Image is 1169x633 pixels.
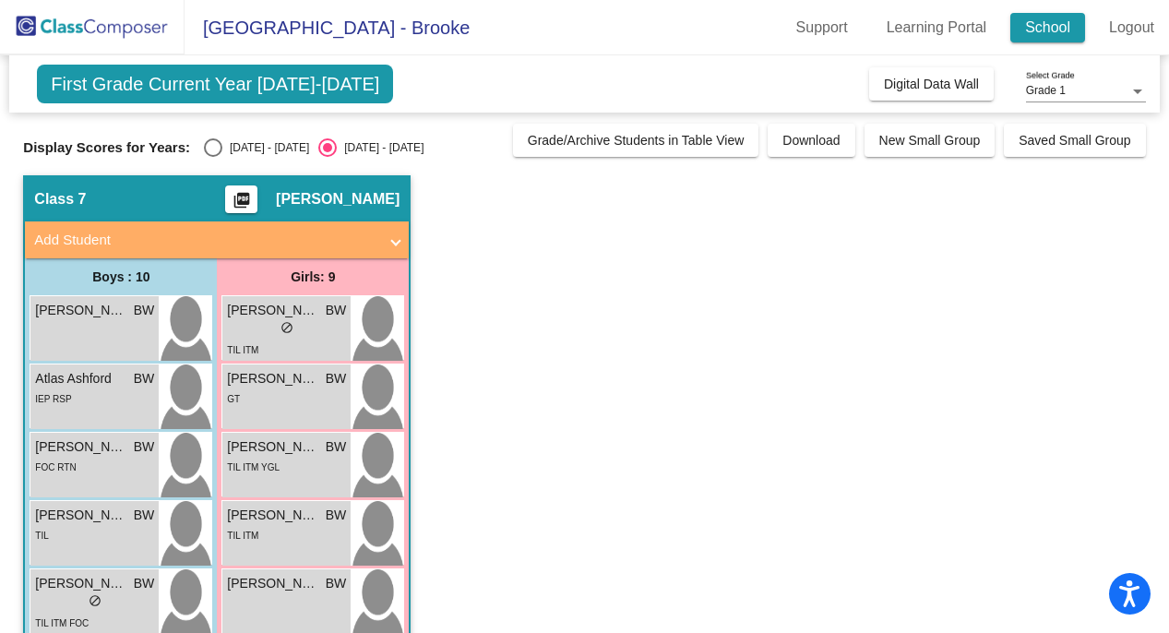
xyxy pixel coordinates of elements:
[34,190,86,209] span: Class 7
[35,506,127,525] span: [PERSON_NAME]
[337,139,423,156] div: [DATE] - [DATE]
[528,133,745,148] span: Grade/Archive Students in Table View
[227,301,319,320] span: [PERSON_NAME]
[280,321,293,334] span: do_not_disturb_alt
[227,369,319,388] span: [PERSON_NAME]
[227,394,240,404] span: GT
[35,394,71,404] span: IEP RSP
[37,65,393,103] span: First Grade Current Year [DATE]-[DATE]
[326,437,347,457] span: BW
[35,301,127,320] span: [PERSON_NAME] [PERSON_NAME]
[227,462,280,472] span: TIL ITM YGL
[217,258,409,295] div: Girls: 9
[35,574,127,593] span: [PERSON_NAME]
[1019,133,1130,148] span: Saved Small Group
[34,230,377,251] mat-panel-title: Add Student
[204,138,423,157] mat-radio-group: Select an option
[35,618,89,628] span: TIL ITM FOC
[782,133,840,148] span: Download
[227,574,319,593] span: [PERSON_NAME]
[276,190,400,209] span: [PERSON_NAME]
[134,506,155,525] span: BW
[134,369,155,388] span: BW
[884,77,979,91] span: Digital Data Wall
[23,139,190,156] span: Display Scores for Years:
[134,574,155,593] span: BW
[1094,13,1169,42] a: Logout
[326,301,347,320] span: BW
[227,437,319,457] span: [PERSON_NAME]
[25,221,409,258] mat-expansion-panel-header: Add Student
[768,124,854,157] button: Download
[231,191,253,217] mat-icon: picture_as_pdf
[227,531,258,541] span: TIL ITM
[872,13,1002,42] a: Learning Portal
[89,594,101,607] span: do_not_disturb_alt
[25,258,217,295] div: Boys : 10
[326,574,347,593] span: BW
[35,531,48,541] span: TIL
[227,506,319,525] span: [PERSON_NAME]
[326,369,347,388] span: BW
[879,133,981,148] span: New Small Group
[185,13,470,42] span: [GEOGRAPHIC_DATA] - Brooke
[326,506,347,525] span: BW
[35,369,127,388] span: Atlas Ashford
[869,67,994,101] button: Digital Data Wall
[134,437,155,457] span: BW
[1026,84,1066,97] span: Grade 1
[227,345,258,355] span: TIL ITM
[513,124,759,157] button: Grade/Archive Students in Table View
[134,301,155,320] span: BW
[1004,124,1145,157] button: Saved Small Group
[1010,13,1085,42] a: School
[222,139,309,156] div: [DATE] - [DATE]
[35,462,76,472] span: FOC RTN
[35,437,127,457] span: [PERSON_NAME]
[781,13,863,42] a: Support
[865,124,996,157] button: New Small Group
[225,185,257,213] button: Print Students Details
